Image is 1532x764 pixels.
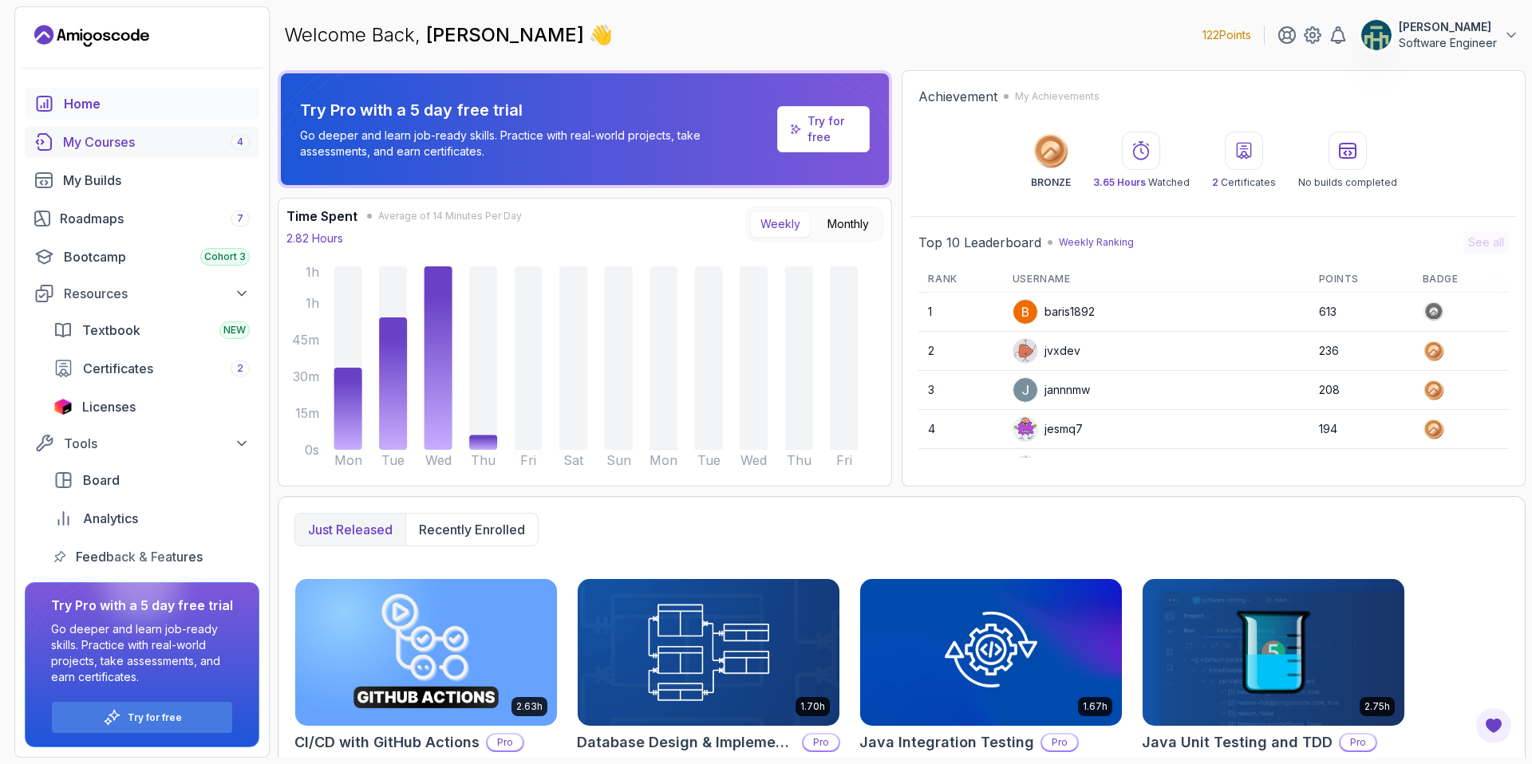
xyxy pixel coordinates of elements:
a: Landing page [34,23,149,49]
tspan: 30m [293,368,319,384]
tspan: 0s [305,442,319,458]
p: Go deeper and learn job-ready skills. Practice with real-world projects, take assessments, and ea... [300,128,771,159]
p: BRONZE [1031,176,1071,189]
div: baris1892 [1013,299,1095,325]
img: CI/CD with GitHub Actions card [295,579,557,726]
tspan: 45m [292,332,319,348]
td: 208 [1309,371,1413,410]
span: Cohort 3 [204,250,246,263]
tspan: Thu [471,452,496,468]
p: [PERSON_NAME] [1399,19,1497,35]
span: Feedback & Features [76,547,203,566]
p: Just released [308,520,393,539]
p: Software Engineer [1399,35,1497,51]
button: Tools [25,429,259,458]
tspan: Tue [381,452,405,468]
tspan: Wed [425,452,452,468]
p: Weekly Ranking [1059,236,1134,249]
div: jesmq7 [1013,416,1083,442]
div: Resources [64,284,250,303]
img: Java Unit Testing and TDD card [1143,579,1404,726]
p: Go deeper and learn job-ready skills. Practice with real-world projects, take assessments, and ea... [51,621,233,685]
tspan: Mon [334,452,362,468]
tspan: Sun [606,452,631,468]
a: Try for free [128,711,182,724]
tspan: Thu [787,452,811,468]
a: bootcamp [25,241,259,273]
button: See all [1463,231,1509,254]
a: licenses [44,391,259,423]
a: roadmaps [25,203,259,234]
h2: CI/CD with GitHub Actions [294,731,480,754]
td: 236 [1309,332,1413,371]
a: textbook [44,314,259,346]
td: 613 [1309,293,1413,332]
button: Weekly [750,211,811,238]
img: user profile image [1013,300,1037,324]
span: NEW [223,324,246,337]
tspan: Fri [520,452,536,468]
div: My Builds [63,171,250,190]
tspan: Wed [740,452,767,468]
div: Bootcamp [64,247,250,266]
p: 122 Points [1202,27,1251,43]
a: courses [25,126,259,158]
a: certificates [44,352,259,384]
td: 183 [1309,449,1413,488]
span: Board [83,471,120,490]
td: 1 [918,293,1002,332]
a: home [25,88,259,120]
p: Certificates [1212,176,1276,189]
span: Analytics [83,509,138,528]
h3: Time Spent [286,207,357,226]
a: analytics [44,502,259,534]
img: user profile image [1361,20,1392,50]
span: 👋 [588,21,614,49]
p: Watched [1093,176,1190,189]
tspan: Mon [650,452,677,468]
p: Recently enrolled [419,520,525,539]
p: Welcome Back, [284,22,613,48]
img: user profile image [1013,378,1037,402]
p: 1.67h [1083,700,1108,713]
p: My Achievements [1015,90,1100,103]
div: jvxdev [1013,338,1080,364]
td: 4 [918,410,1002,449]
button: Resources [25,279,259,308]
p: 1.70h [800,700,825,713]
tspan: Tue [697,452,721,468]
p: Pro [804,734,839,750]
th: Points [1309,266,1413,293]
p: 2.63h [516,700,543,713]
div: jannnmw [1013,377,1090,403]
a: builds [25,164,259,196]
h2: Achievement [918,87,997,106]
h2: Java Unit Testing and TDD [1142,731,1333,754]
button: Just released [295,514,405,545]
tspan: Sat [563,452,584,468]
th: Username [1003,266,1309,293]
tspan: 1h [306,295,319,311]
a: Try for free [807,113,857,145]
a: Try for free [777,106,870,152]
p: Pro [1042,734,1077,750]
div: My Courses [63,132,250,152]
div: Tools [64,434,250,453]
button: user profile image[PERSON_NAME]Software Engineer [1360,19,1519,51]
span: [PERSON_NAME] [426,23,589,46]
h2: Java Integration Testing [859,731,1034,754]
img: jetbrains icon [53,399,73,415]
span: 3.65 Hours [1093,176,1146,188]
div: Roadmaps [60,209,250,228]
h2: Top 10 Leaderboard [918,233,1041,252]
img: Database Design & Implementation card [578,579,839,726]
p: 2.82 Hours [286,230,343,246]
td: 194 [1309,410,1413,449]
tspan: 1h [306,264,319,280]
td: 2 [918,332,1002,371]
th: Rank [918,266,1002,293]
tspan: 15m [295,405,319,421]
img: default monster avatar [1013,417,1037,441]
a: feedback [44,541,259,573]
